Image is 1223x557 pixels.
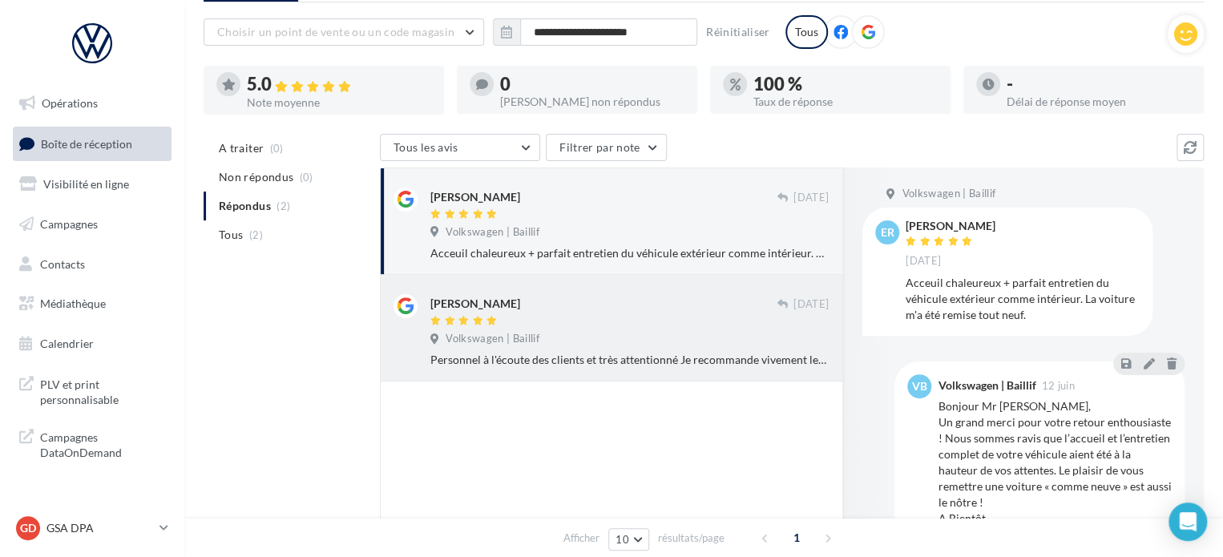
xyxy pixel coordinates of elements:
span: Volkswagen | Baillif [446,225,539,240]
div: [PERSON_NAME] [430,296,520,312]
div: Open Intercom Messenger [1169,503,1207,541]
a: Campagnes DataOnDemand [10,420,175,467]
div: - [1007,75,1191,93]
span: Volkswagen | Baillif [902,187,995,201]
button: Réinitialiser [700,22,777,42]
div: [PERSON_NAME] [906,220,995,232]
a: PLV et print personnalisable [10,367,175,414]
div: 100 % [753,75,938,93]
div: Délai de réponse moyen [1007,96,1191,107]
button: Choisir un point de vente ou un code magasin [204,18,484,46]
span: Choisir un point de vente ou un code magasin [217,25,454,38]
a: GD GSA DPA [13,513,172,543]
span: (0) [270,142,284,155]
span: Afficher [563,531,599,546]
span: (0) [300,171,313,184]
div: Bonjour Mr [PERSON_NAME], Un grand merci pour votre retour enthousiaste ! Nous sommes ravis que l... [938,398,1172,543]
div: [PERSON_NAME] [430,189,520,205]
a: Médiathèque [10,287,175,321]
div: Note moyenne [247,97,431,108]
span: Volkswagen | Baillif [446,332,539,346]
span: Opérations [42,96,98,110]
span: [DATE] [793,297,829,312]
div: Acceuil chaleureux + parfait entretien du véhicule extérieur comme intérieur. La voiture m'a été ... [430,245,829,261]
div: 5.0 [247,75,431,94]
span: Contacts [40,256,85,270]
span: Non répondus [219,169,293,185]
div: Volkswagen | Baillif [938,380,1035,391]
span: (2) [249,228,263,241]
div: Tous [785,15,828,49]
a: Boîte de réception [10,127,175,161]
span: Tous les avis [394,140,458,154]
span: A traiter [219,140,264,156]
span: PLV et print personnalisable [40,373,165,408]
div: 0 [500,75,684,93]
span: Campagnes DataOnDemand [40,426,165,461]
a: Campagnes [10,208,175,241]
span: VB [912,378,927,394]
button: Filtrer par note [546,134,667,161]
span: résultats/page [658,531,725,546]
span: 12 juin [1041,381,1074,391]
button: 10 [608,528,649,551]
span: Campagnes [40,217,98,231]
span: er [881,224,894,240]
span: [DATE] [906,254,941,268]
span: Médiathèque [40,297,106,310]
span: GD [20,520,36,536]
span: Boîte de réception [41,136,132,150]
div: Taux de réponse [753,96,938,107]
span: 1 [784,525,809,551]
span: [DATE] [793,191,829,205]
a: Opérations [10,87,175,120]
div: Acceuil chaleureux + parfait entretien du véhicule extérieur comme intérieur. La voiture m'a été ... [906,275,1140,323]
a: Contacts [10,248,175,281]
span: Tous [219,227,243,243]
a: Visibilité en ligne [10,168,175,201]
div: Personnel à l'écoute des clients et très attentionné Je recommande vivement leurs services [430,352,829,368]
span: 10 [616,533,629,546]
p: GSA DPA [46,520,153,536]
button: Tous les avis [380,134,540,161]
div: [PERSON_NAME] non répondus [500,96,684,107]
span: Visibilité en ligne [43,177,129,191]
span: Calendrier [40,337,94,350]
a: Calendrier [10,327,175,361]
